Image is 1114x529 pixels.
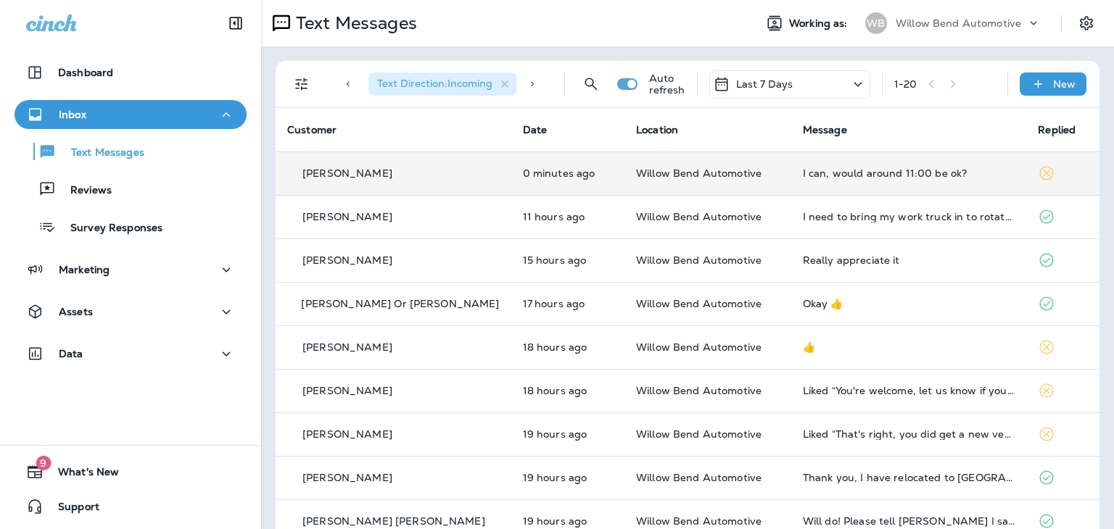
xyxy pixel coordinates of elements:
button: Survey Responses [15,212,247,242]
p: [PERSON_NAME] [302,341,392,353]
span: Willow Bend Automotive [636,297,762,310]
span: Willow Bend Automotive [636,471,762,484]
p: Sep 10, 2025 01:20 PM [523,385,613,396]
span: What's New [44,466,119,483]
span: Location [636,123,678,136]
p: [PERSON_NAME] [PERSON_NAME] [302,515,485,527]
span: Message [803,123,847,136]
span: Text Direction : Incoming [377,77,492,90]
div: WB [865,12,887,34]
p: Willow Bend Automotive [896,17,1021,29]
p: Sep 10, 2025 01:40 PM [523,341,613,353]
p: Reviews [56,184,112,198]
span: Customer [287,123,337,136]
p: Sep 11, 2025 08:19 AM [523,167,613,179]
div: 1 - 20 [894,78,917,90]
span: Willow Bend Automotive [636,515,762,528]
p: Sep 10, 2025 02:57 PM [523,298,613,309]
p: Sep 10, 2025 04:25 PM [523,254,613,266]
span: 9 [36,456,51,470]
button: Inbox [15,100,247,129]
span: Willow Bend Automotive [636,210,762,223]
p: Sep 10, 2025 01:17 PM [523,428,613,440]
span: Working as: [789,17,851,30]
div: Liked “You're welcome, let us know if you need anything in the future 😀” [803,385,1015,396]
span: Willow Bend Automotive [636,254,762,267]
p: Sep 10, 2025 08:30 PM [523,211,613,222]
p: Marketing [59,264,110,275]
p: Sep 10, 2025 01:01 PM [523,472,613,483]
button: Data [15,339,247,368]
p: Dashboard [58,67,113,78]
span: Willow Bend Automotive [636,428,762,441]
div: Thank you, I have relocated to Grand Island, NY [803,472,1015,483]
button: Search Messages [577,70,606,99]
div: Liked “That's right, you did get a new vehicle! Let us know if you need anything in the future an... [803,428,1015,440]
div: 👍 [803,341,1015,353]
span: Willow Bend Automotive [636,341,762,354]
button: Assets [15,297,247,326]
span: Date [523,123,548,136]
button: Dashboard [15,58,247,87]
span: Willow Bend Automotive [636,384,762,397]
button: Support [15,492,247,521]
button: Text Messages [15,136,247,167]
p: New [1053,78,1076,90]
p: [PERSON_NAME] [302,472,392,483]
p: [PERSON_NAME] [302,211,392,222]
p: [PERSON_NAME] [302,254,392,266]
p: Text Messages [290,12,417,34]
div: I need to bring my work truck in to rotate the tires. My problem is that it's very hard to schedu... [803,211,1015,222]
div: Will do! Please tell Linda I said hi and goodbye! [803,515,1015,527]
button: Filters [287,70,316,99]
div: I can, would around 11:00 be ok? [803,167,1015,179]
span: Replied [1038,123,1076,136]
button: Reviews [15,174,247,204]
p: [PERSON_NAME] [302,428,392,440]
div: Okay 👍 [803,298,1015,309]
div: Really appreciate it [803,254,1015,266]
p: Data [59,348,83,359]
button: Settings [1073,10,1099,36]
p: [PERSON_NAME] Or [PERSON_NAME] [301,298,499,309]
span: Willow Bend Automotive [636,167,762,180]
p: Assets [59,306,93,317]
p: Survey Responses [56,222,162,236]
button: Marketing [15,255,247,284]
p: Text Messages [57,146,144,160]
button: Collapse Sidebar [215,9,256,38]
div: Text Direction:Incoming [368,72,516,96]
p: [PERSON_NAME] [302,385,392,396]
p: [PERSON_NAME] [302,167,392,179]
p: Auto refresh [649,72,685,96]
span: Support [44,501,99,518]
p: Inbox [59,109,86,120]
button: 9What's New [15,457,247,486]
p: Last 7 Days [736,78,793,90]
p: Sep 10, 2025 12:57 PM [523,515,613,527]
